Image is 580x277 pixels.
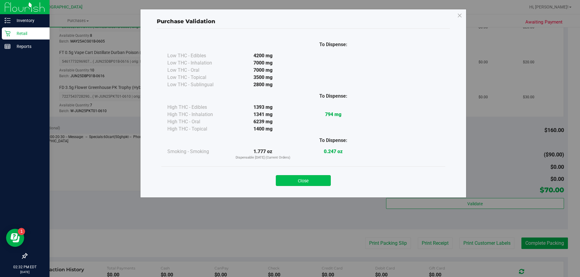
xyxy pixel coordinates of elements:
div: High THC - Edibles [167,104,228,111]
iframe: Resource center unread badge [18,228,25,235]
p: Retail [11,30,47,37]
div: 1393 mg [228,104,298,111]
iframe: Resource center [6,229,24,247]
div: Low THC - Topical [167,74,228,81]
inline-svg: Inventory [5,17,11,24]
div: 7000 mg [228,67,298,74]
p: Inventory [11,17,47,24]
div: To Dispense: [298,93,369,100]
div: Low THC - Inhalation [167,59,228,67]
inline-svg: Retail [5,30,11,36]
div: To Dispense: [298,137,369,144]
div: To Dispense: [298,41,369,48]
div: 4200 mg [228,52,298,59]
div: Smoking - Smoking [167,148,228,155]
div: 1341 mg [228,111,298,118]
div: Low THC - Oral [167,67,228,74]
div: High THC - Topical [167,125,228,133]
strong: 794 mg [325,112,341,117]
p: [DATE] [3,270,47,274]
div: Low THC - Edibles [167,52,228,59]
p: Dispensable [DATE] (Current Orders) [228,155,298,160]
div: 7000 mg [228,59,298,67]
div: High THC - Oral [167,118,228,125]
div: 1400 mg [228,125,298,133]
strong: 0.247 oz [324,149,343,154]
div: High THC - Inhalation [167,111,228,118]
div: 3500 mg [228,74,298,81]
p: 02:32 PM EDT [3,264,47,270]
p: Reports [11,43,47,50]
div: 2800 mg [228,81,298,88]
inline-svg: Reports [5,43,11,49]
div: 1.777 oz [228,148,298,160]
span: Purchase Validation [157,18,215,25]
div: 6239 mg [228,118,298,125]
button: Close [276,175,331,186]
div: Low THC - Sublingual [167,81,228,88]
